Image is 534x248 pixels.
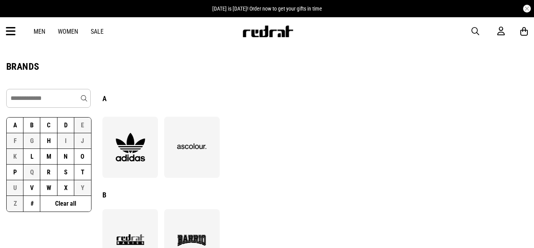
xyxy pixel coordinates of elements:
[40,118,57,133] button: C
[170,132,213,162] img: AS Colour
[74,149,91,165] button: O
[74,180,91,196] button: Y
[58,28,78,35] a: Women
[40,165,57,180] button: R
[40,180,57,196] button: W
[23,196,40,212] button: #
[57,149,74,165] button: N
[23,180,40,196] button: V
[102,89,528,117] div: A
[109,132,152,162] img: adidas
[74,133,91,149] button: J
[74,165,91,180] button: T
[6,61,528,73] h1: BRANDS
[57,133,74,149] button: I
[7,196,23,212] button: Z
[40,196,91,212] button: Clear all
[23,118,40,133] button: B
[7,133,23,149] button: F
[40,149,57,165] button: M
[57,118,74,133] button: D
[57,180,74,196] button: X
[7,180,23,196] button: U
[23,133,40,149] button: G
[242,25,294,37] img: Redrat logo
[7,165,23,180] button: P
[23,149,40,165] button: L
[91,28,104,35] a: Sale
[23,165,40,180] button: Q
[7,118,23,133] button: A
[7,149,23,165] button: K
[102,117,158,178] a: adidas
[57,165,74,180] button: S
[34,28,45,35] a: Men
[40,133,57,149] button: H
[74,118,91,133] button: E
[164,117,220,178] a: AS Colour
[212,5,322,12] span: [DATE] is [DATE]! Order now to get your gifts in time
[102,178,528,209] div: B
